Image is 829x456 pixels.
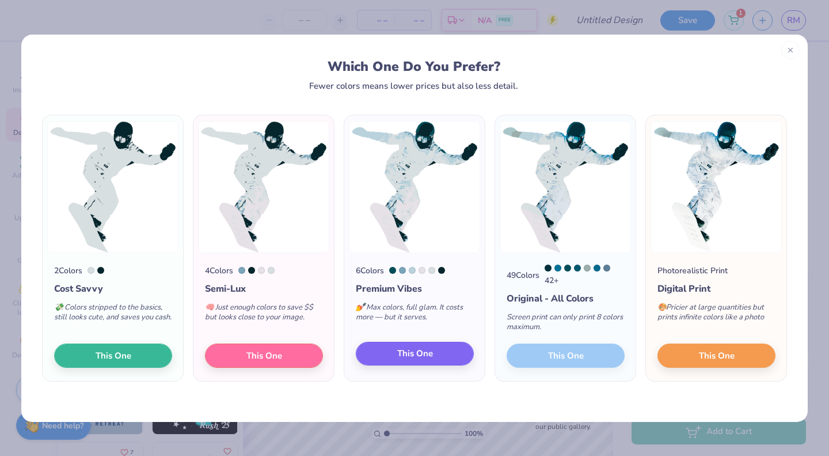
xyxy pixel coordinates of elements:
[554,265,561,272] div: 633 C
[238,267,245,274] div: 7695 C
[564,265,571,272] div: 3165 C
[268,267,275,274] div: 7541 C
[419,267,425,274] div: 663 C
[54,302,63,312] span: 💸
[258,267,265,274] div: 663 C
[545,265,625,287] div: 42 +
[507,292,625,306] div: Original - All Colors
[356,302,365,312] span: 💅
[409,267,416,274] div: 552 C
[54,296,172,334] div: Colors stripped to the basics, still looks cute, and saves you cash.
[507,306,625,344] div: Screen print can only print 8 colors maximum.
[657,282,775,296] div: Digital Print
[47,121,178,253] img: 2 color option
[428,267,435,274] div: 7541 C
[248,267,255,274] div: 5463 C
[198,121,329,253] img: 4 color option
[356,342,474,366] button: This One
[356,282,474,296] div: Premium Vibes
[507,269,539,281] div: 49 Colors
[657,265,728,277] div: Photorealistic Print
[53,59,775,74] div: Which One Do You Prefer?
[205,302,214,312] span: 🧠
[54,344,172,368] button: This One
[500,121,631,253] img: 49 color option
[309,81,518,91] div: Fewer colors means lower prices but also less detail.
[205,344,323,368] button: This One
[438,267,445,274] div: 5463 C
[657,344,775,368] button: This One
[545,265,552,272] div: 547 C
[356,265,384,277] div: 6 Colors
[699,349,735,362] span: This One
[205,282,323,296] div: Semi-Lux
[657,302,667,312] span: 🎨
[356,296,474,334] div: Max colors, full glam. It costs more — but it serves.
[651,121,782,253] img: Photorealistic preview
[349,121,480,253] img: 6 color option
[54,265,82,277] div: 2 Colors
[97,267,104,274] div: 5463 C
[389,267,396,274] div: 3165 C
[584,265,591,272] div: 5507 C
[397,347,433,360] span: This One
[205,296,323,334] div: Just enough colors to save $$ but looks close to your image.
[594,265,600,272] div: 7706 C
[246,349,282,362] span: This One
[574,265,581,272] div: 7470 C
[399,267,406,274] div: 7695 C
[96,349,131,362] span: This One
[603,265,610,272] div: 5415 C
[657,296,775,334] div: Pricier at large quantities but prints infinite colors like a photo
[88,267,94,274] div: 7541 C
[205,265,233,277] div: 4 Colors
[54,282,172,296] div: Cost Savvy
